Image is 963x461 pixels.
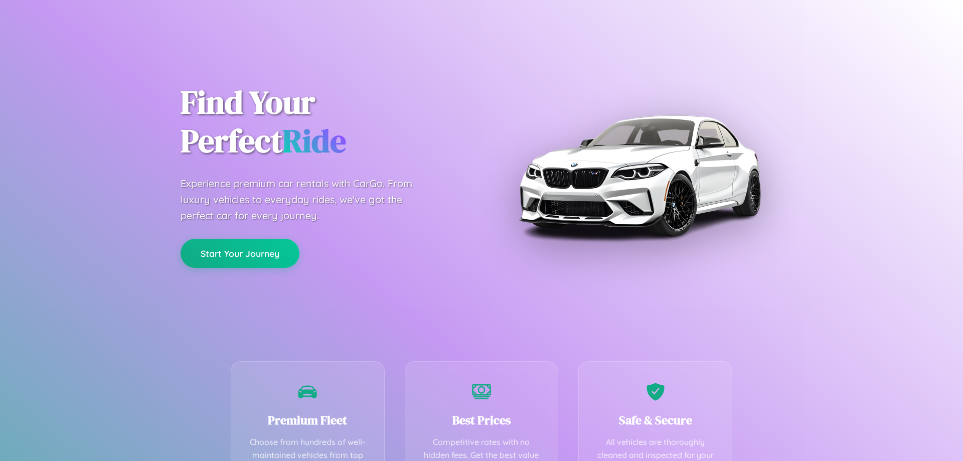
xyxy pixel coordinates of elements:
[246,412,369,428] h3: Premium Fleet
[594,412,717,428] h3: Safe & Secure
[282,119,346,163] span: Ride
[181,83,466,161] h1: Find Your Perfect
[181,239,299,268] button: Start Your Journey
[181,176,431,224] p: Experience premium car rentals with CarGo. From luxury vehicles to everyday rides, we've got the ...
[514,50,765,301] img: Premium BMW car rental vehicle
[420,412,543,428] h3: Best Prices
